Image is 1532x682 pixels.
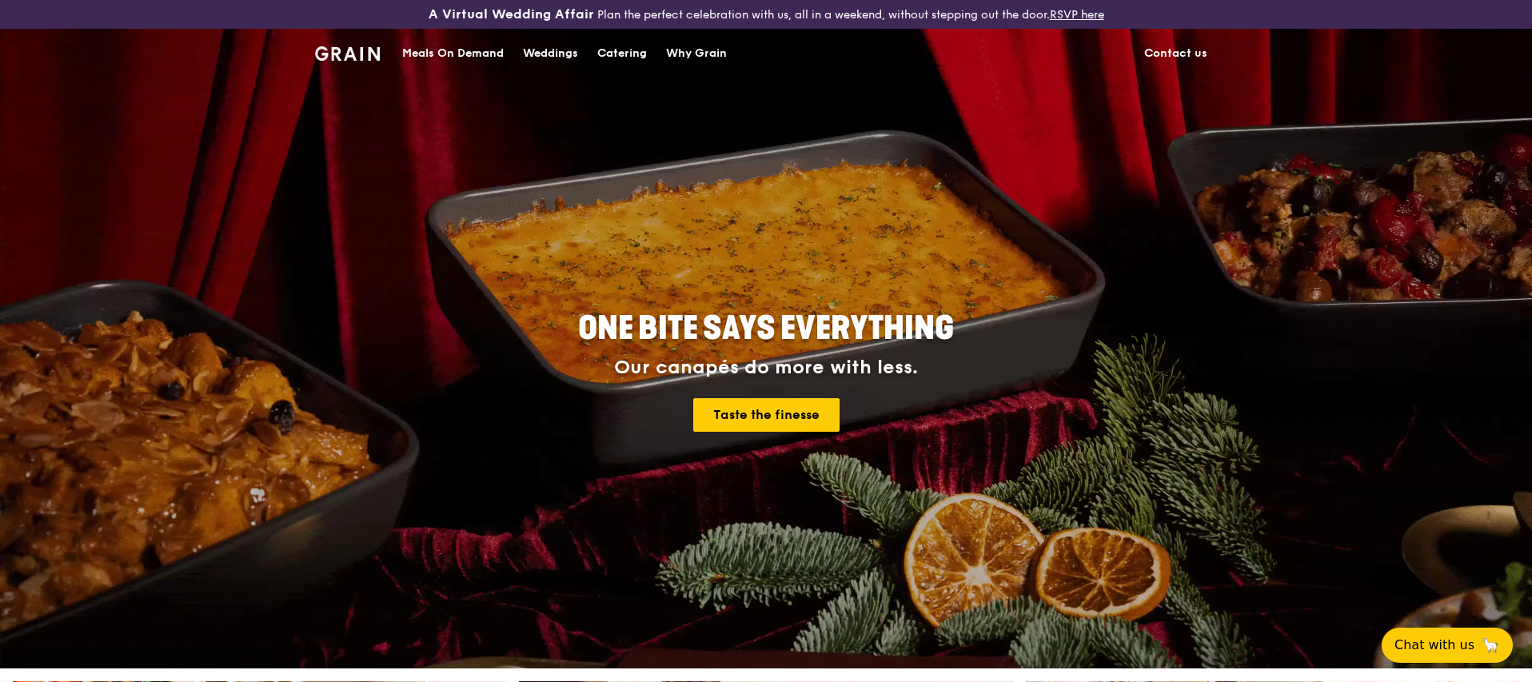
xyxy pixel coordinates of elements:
[1481,636,1500,655] span: 🦙
[305,6,1227,22] div: Plan the perfect celebration with us, all in a weekend, without stepping out the door.
[578,309,954,348] span: ONE BITE SAYS EVERYTHING
[1382,628,1513,663] button: Chat with us🦙
[478,357,1054,379] div: Our canapés do more with less.
[1394,636,1474,655] span: Chat with us
[656,30,736,78] a: Why Grain
[315,28,380,76] a: GrainGrain
[588,30,656,78] a: Catering
[402,30,504,78] div: Meals On Demand
[1050,8,1104,22] a: RSVP here
[429,6,594,22] h3: A Virtual Wedding Affair
[666,30,727,78] div: Why Grain
[597,30,647,78] div: Catering
[1135,30,1217,78] a: Contact us
[693,398,840,432] a: Taste the finesse
[523,30,578,78] div: Weddings
[315,46,380,61] img: Grain
[513,30,588,78] a: Weddings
